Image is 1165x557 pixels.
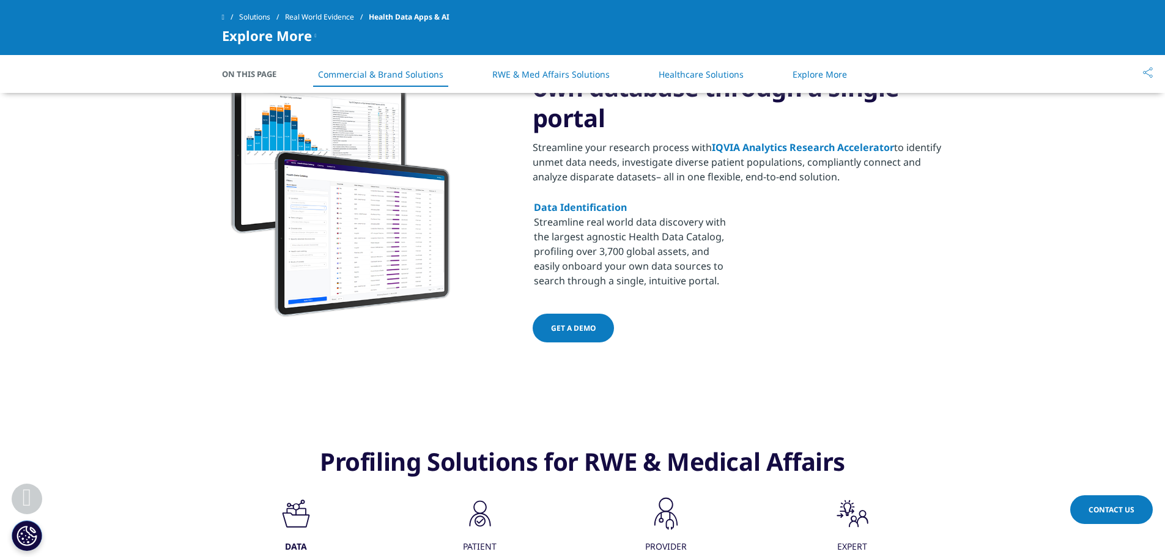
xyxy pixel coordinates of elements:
a: IQVIA Analytics Research Accelerator [712,141,894,154]
span: On This Page [222,68,289,80]
span: Get a demo [551,323,596,333]
a: Data Identification [534,201,627,214]
a: Healthcare Solutions [659,68,744,80]
span: Contact Us [1089,504,1134,515]
a: Get a demo [533,314,614,342]
p: Streamline your research process with to identify unmet data needs, investigate diverse patient p... [533,140,944,184]
a: Solutions [239,6,285,28]
a: Contact Us [1070,495,1153,524]
a: Real World Evidence [285,6,369,28]
p: Streamline real world data discovery with the largest agnostic Health Data Catalog, profiling ove... [534,200,728,288]
button: Cookie-Einstellungen [12,520,42,551]
span: Health Data Apps & AI [369,6,449,28]
a: Commercial & Brand Solutions [318,68,443,80]
a: RWE & Med Affairs Solutions [492,68,610,80]
span: Explore More [222,28,312,43]
a: Explore More [793,68,847,80]
h3: Profiling Solutions for RWE & Medical Affairs [222,446,944,495]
